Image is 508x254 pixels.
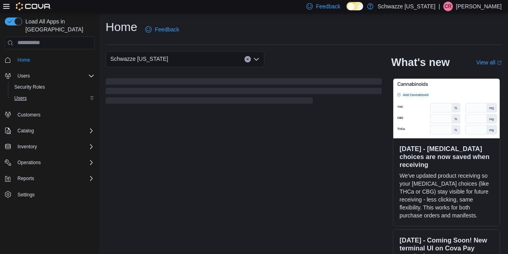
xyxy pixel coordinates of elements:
p: | [439,2,440,11]
button: Home [2,54,98,66]
span: Security Roles [11,82,94,92]
span: Settings [14,190,94,200]
button: Users [2,70,98,81]
a: Customers [14,110,44,120]
span: Operations [17,159,41,166]
span: Dark Mode [346,10,347,11]
a: Home [14,55,33,65]
span: Catalog [17,128,34,134]
nav: Complex example [5,51,94,221]
span: Catalog [14,126,94,136]
button: Clear input [244,56,251,62]
p: Schwazze [US_STATE] [377,2,435,11]
a: Feedback [142,21,182,37]
button: Reports [14,174,37,183]
span: Inventory [14,142,94,151]
a: Users [11,93,30,103]
span: Feedback [316,2,340,10]
a: Settings [14,190,38,200]
button: Customers [2,109,98,120]
span: Users [17,73,30,79]
p: We've updated product receiving so your [MEDICAL_DATA] choices (like THCa or CBG) stay visible fo... [400,172,493,219]
svg: External link [497,60,502,65]
img: Cova [16,2,51,10]
p: [PERSON_NAME] [456,2,502,11]
h1: Home [106,19,137,35]
button: Inventory [2,141,98,152]
span: Load All Apps in [GEOGRAPHIC_DATA] [22,17,94,33]
h2: What's new [391,56,450,69]
button: Reports [2,173,98,184]
span: Settings [17,192,35,198]
a: View allExternal link [476,59,502,66]
button: Catalog [2,125,98,136]
span: Operations [14,158,94,167]
span: Home [14,55,94,65]
button: Users [14,71,33,81]
span: Loading [106,80,382,105]
button: Operations [2,157,98,168]
span: Feedback [155,25,179,33]
span: Users [14,71,94,81]
span: Users [14,95,27,101]
a: Security Roles [11,82,48,92]
input: Dark Mode [346,2,363,10]
button: Security Roles [8,81,98,93]
span: Users [11,93,94,103]
button: Settings [2,189,98,200]
span: Inventory [17,143,37,150]
span: Reports [17,175,34,182]
span: Security Roles [14,84,45,90]
span: Customers [17,112,40,118]
span: Schwazze [US_STATE] [110,54,168,64]
button: Users [8,93,98,104]
button: Open list of options [253,56,260,62]
button: Catalog [14,126,37,136]
button: Inventory [14,142,40,151]
h3: [DATE] - [MEDICAL_DATA] choices are now saved when receiving [400,145,493,169]
span: Customers [14,109,94,119]
span: Reports [14,174,94,183]
div: Corey Rivera [443,2,453,11]
button: Operations [14,158,44,167]
span: Home [17,57,30,63]
span: CR [444,2,451,11]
